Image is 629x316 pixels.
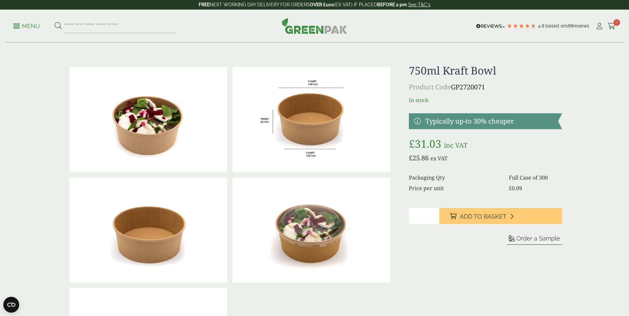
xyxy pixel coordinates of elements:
span: 4.8 [538,23,546,28]
bdi: 25.86 [409,153,429,162]
span: Add to Basket [460,213,507,220]
p: GP2720071 [409,82,562,92]
bdi: 0.09 [509,184,522,192]
img: Kraft Bowl 750ml With Goats Cheese Salad Open [70,67,227,172]
button: Add to Basket [439,208,562,224]
img: REVIEWS.io [476,24,505,28]
div: 4.79 Stars [507,23,536,29]
strong: BEFORE 2 pm [377,2,407,7]
a: 0 [607,21,616,31]
span: Based on [546,23,566,28]
span: Order a Sample [516,235,560,242]
p: In stock [409,96,562,104]
i: My Account [595,23,604,29]
dd: Full Case of 300 [509,174,562,182]
span: reviews [573,23,589,28]
button: Open CMP widget [3,297,19,313]
h1: 750ml Kraft Bowl [409,64,562,77]
img: GreenPak Supplies [282,18,347,34]
dt: Price per unit [409,184,501,192]
dt: Packaging Qty [409,174,501,182]
a: See T&C's [408,2,430,7]
i: Cart [607,23,616,29]
span: £ [409,153,412,162]
p: Menu [13,22,40,30]
span: 0 [613,19,620,26]
strong: FREE [199,2,210,7]
img: Kraft Bowl 750ml [70,178,227,283]
span: £ [409,136,415,151]
strong: OVER £100 [310,2,334,7]
span: Product Code [409,82,451,91]
bdi: 31.03 [409,136,441,151]
span: inc VAT [444,141,467,150]
img: Kraft Bowl 750ml With Goats Chees Salad With Lid [232,178,390,283]
button: Order a Sample [507,235,562,245]
span: £ [509,184,512,192]
span: 188 [566,23,573,28]
span: ex VAT [430,155,448,162]
a: Menu [13,22,40,29]
img: KraftBowl_750 [232,67,390,172]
